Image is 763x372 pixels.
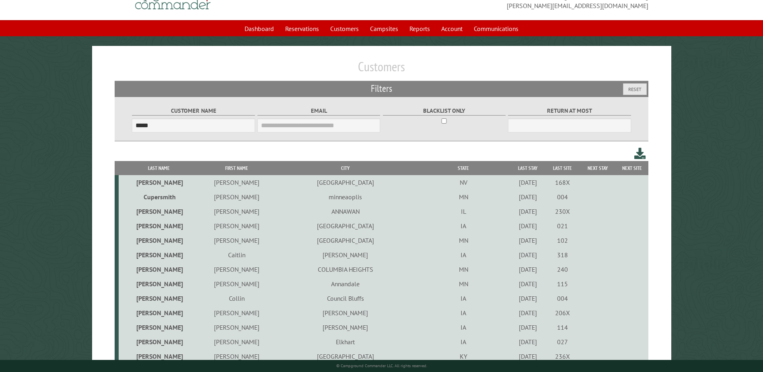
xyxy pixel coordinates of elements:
td: 168X [545,175,580,190]
td: [GEOGRAPHIC_DATA] [274,233,417,248]
div: [DATE] [512,222,544,230]
td: Annandale [274,277,417,291]
td: 004 [545,291,580,306]
td: Collin [199,291,274,306]
td: MN [417,262,510,277]
td: Council Bluffs [274,291,417,306]
td: [PERSON_NAME] [119,204,199,219]
h2: Filters [115,81,648,96]
th: Next Site [616,161,648,175]
a: Account [436,21,467,36]
th: Last Name [119,161,199,175]
td: 102 [545,233,580,248]
div: [DATE] [512,236,544,244]
a: Dashboard [240,21,279,36]
label: Email [257,106,380,116]
td: IA [417,306,510,320]
td: [PERSON_NAME] [119,349,199,364]
td: [PERSON_NAME] [119,277,199,291]
td: [PERSON_NAME] [199,219,274,233]
td: 318 [545,248,580,262]
td: IA [417,291,510,306]
td: NV [417,175,510,190]
a: Campsites [365,21,403,36]
td: MN [417,190,510,204]
td: [PERSON_NAME] [199,277,274,291]
td: [PERSON_NAME] [199,190,274,204]
td: Caitlin [199,248,274,262]
td: 027 [545,335,580,349]
td: [PERSON_NAME] [274,306,417,320]
td: MN [417,277,510,291]
td: [PERSON_NAME] [119,291,199,306]
td: 236X [545,349,580,364]
td: [PERSON_NAME] [199,262,274,277]
a: Download this customer list (.csv) [634,146,646,161]
td: [PERSON_NAME] [199,320,274,335]
div: [DATE] [512,323,544,331]
th: Last Site [545,161,580,175]
th: First Name [199,161,274,175]
td: Elkhart [274,335,417,349]
a: Communications [469,21,523,36]
a: Reports [405,21,435,36]
td: 206X [545,306,580,320]
td: minneaoplis [274,190,417,204]
td: 021 [545,219,580,233]
td: [PERSON_NAME] [119,219,199,233]
a: Customers [325,21,364,36]
td: COLUMBIA HEIGHTS [274,262,417,277]
div: [DATE] [512,309,544,317]
td: [PERSON_NAME] [119,233,199,248]
td: [PERSON_NAME] [199,175,274,190]
small: © Campground Commander LLC. All rights reserved. [336,363,427,368]
th: Next Stay [580,161,616,175]
td: [GEOGRAPHIC_DATA] [274,219,417,233]
td: IA [417,335,510,349]
div: [DATE] [512,178,544,186]
td: 114 [545,320,580,335]
td: Cupersmith [119,190,199,204]
div: [DATE] [512,193,544,201]
td: [PERSON_NAME] [119,175,199,190]
td: MN [417,233,510,248]
td: 115 [545,277,580,291]
td: [GEOGRAPHIC_DATA] [274,175,417,190]
label: Return at most [508,106,631,116]
button: Reset [623,83,647,95]
td: KY [417,349,510,364]
td: [PERSON_NAME] [199,335,274,349]
td: IA [417,248,510,262]
td: IL [417,204,510,219]
td: 240 [545,262,580,277]
td: [PERSON_NAME] [119,335,199,349]
td: [PERSON_NAME] [199,233,274,248]
td: [PERSON_NAME] [274,248,417,262]
a: Reservations [280,21,324,36]
div: [DATE] [512,280,544,288]
td: IA [417,219,510,233]
td: [PERSON_NAME] [119,320,199,335]
th: City [274,161,417,175]
div: [DATE] [512,338,544,346]
td: [PERSON_NAME] [119,306,199,320]
div: [DATE] [512,352,544,360]
label: Customer Name [132,106,255,116]
td: [PERSON_NAME] [199,306,274,320]
div: [DATE] [512,294,544,302]
div: [DATE] [512,207,544,215]
div: [DATE] [512,251,544,259]
td: [PERSON_NAME] [274,320,417,335]
label: Blacklist only [383,106,506,116]
th: State [417,161,510,175]
td: IA [417,320,510,335]
div: [DATE] [512,265,544,273]
td: [PERSON_NAME] [119,262,199,277]
td: 230X [545,204,580,219]
td: ANNAWAN [274,204,417,219]
td: 004 [545,190,580,204]
td: [PERSON_NAME] [199,204,274,219]
td: [PERSON_NAME] [199,349,274,364]
h1: Customers [115,59,648,81]
td: [GEOGRAPHIC_DATA] [274,349,417,364]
